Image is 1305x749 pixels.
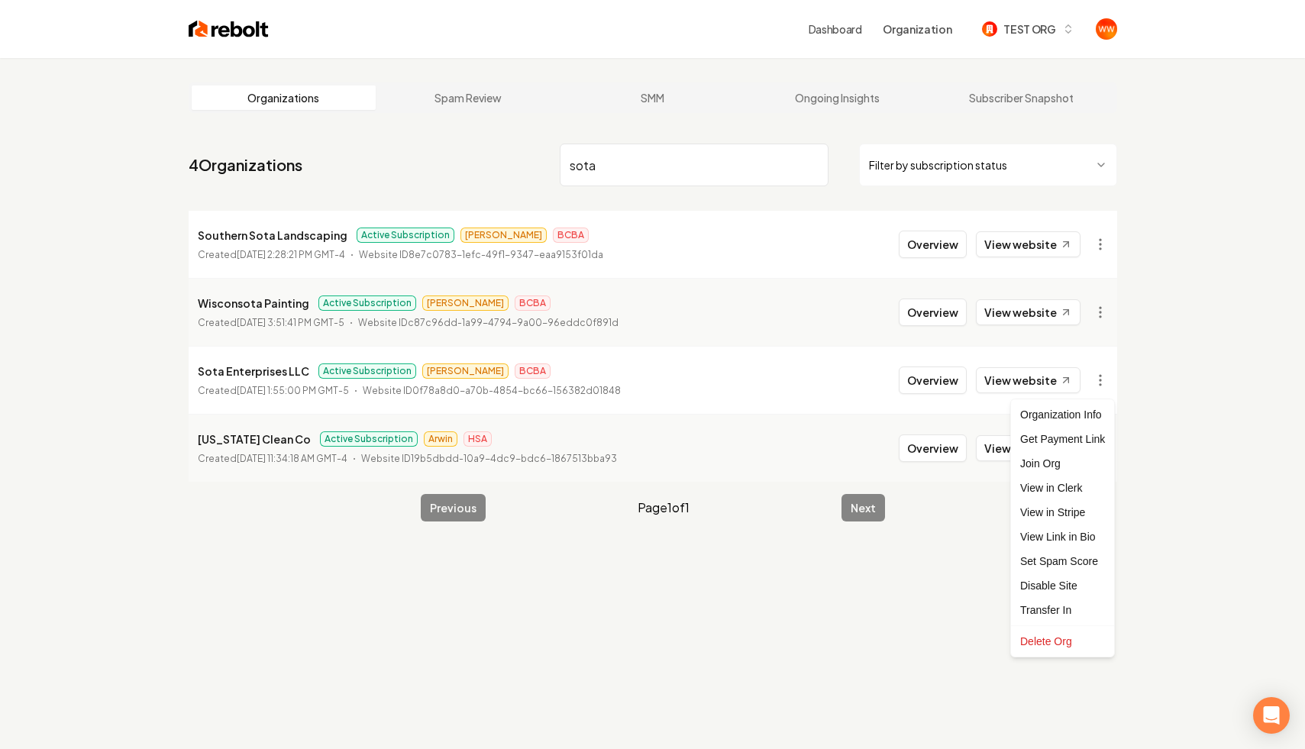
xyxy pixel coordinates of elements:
div: Set Spam Score [1014,549,1111,573]
a: View in Clerk [1014,476,1111,500]
div: Delete Org [1014,629,1111,654]
div: Organization Info [1014,402,1111,427]
a: View in Stripe [1014,500,1111,525]
div: Transfer In [1014,598,1111,622]
a: View Link in Bio [1014,525,1111,549]
div: Get Payment Link [1014,427,1111,451]
div: Disable Site [1014,573,1111,598]
div: Join Org [1014,451,1111,476]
